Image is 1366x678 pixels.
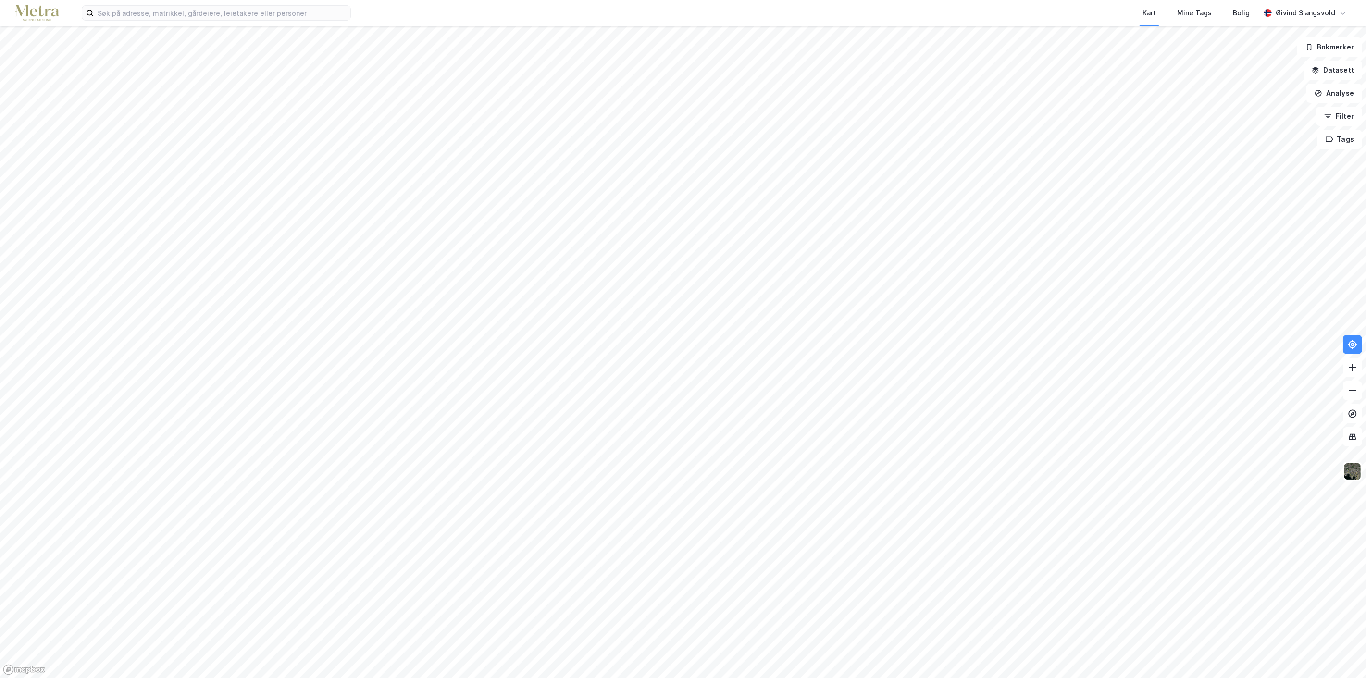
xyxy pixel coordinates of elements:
a: Mapbox homepage [3,664,45,675]
button: Bokmerker [1297,37,1362,57]
iframe: Chat Widget [1318,632,1366,678]
div: Kontrollprogram for chat [1318,632,1366,678]
button: Filter [1316,107,1362,126]
div: Mine Tags [1177,7,1212,19]
div: Kart [1142,7,1156,19]
button: Tags [1317,130,1362,149]
button: Datasett [1304,61,1362,80]
img: 9k= [1343,462,1362,481]
img: metra-logo.256734c3b2bbffee19d4.png [15,5,59,22]
button: Analyse [1306,84,1362,103]
input: Søk på adresse, matrikkel, gårdeiere, leietakere eller personer [94,6,350,20]
div: Bolig [1233,7,1250,19]
div: Øivind Slangsvold [1276,7,1335,19]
